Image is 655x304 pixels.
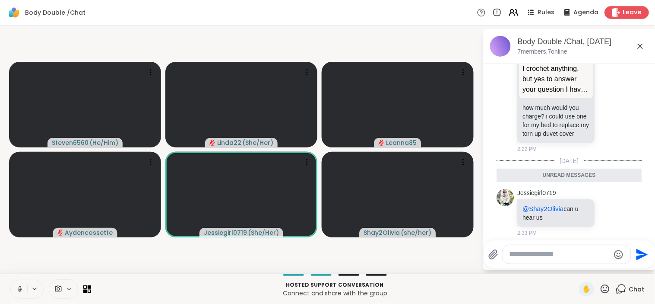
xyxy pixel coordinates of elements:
[497,189,514,206] img: https://sharewell-space-live.sfo3.digitaloceanspaces.com/user-generated/3602621c-eaa5-4082-863a-9...
[89,138,118,147] span: ( He/Him )
[497,169,642,182] div: Unread messages
[57,230,63,236] span: audio-muted
[52,138,89,147] span: Steven6560
[401,228,432,237] span: ( she/her )
[509,250,610,259] textarea: Type your message
[248,228,279,237] span: ( She/Her )
[364,228,400,237] span: Shay2Olivia
[631,245,651,264] button: Send
[538,8,555,17] span: Rules
[25,8,85,17] span: Body Double /Chat
[96,289,574,298] p: Connect and share with the group
[523,103,590,138] p: how much would you charge? i could use one for my bed to replace my torn up duvet cover
[523,64,590,95] p: I crochet anything, but yes to answer your question I have made them in the past
[386,138,417,147] span: Leanna85
[242,138,273,147] span: ( She/Her )
[555,157,584,165] span: [DATE]
[96,281,574,289] p: Hosted support conversation
[490,36,511,57] img: Body Double /Chat, Sep 10
[65,228,113,237] span: Aydencossette
[523,205,564,212] span: @Shay2Olivia
[518,145,537,153] span: 2:22 PM
[523,205,590,222] p: can u hear us
[209,140,215,146] span: audio-muted
[518,189,557,198] a: Jessiegirl0719
[217,138,241,147] span: Linda22
[623,8,642,17] span: Leave
[629,285,645,294] span: Chat
[204,228,247,237] span: Jessiegirl0719
[518,36,649,47] div: Body Double /Chat, [DATE]
[582,284,591,294] span: ✋
[614,250,624,260] button: Emoji picker
[7,5,22,20] img: ShareWell Logomark
[379,140,385,146] span: audio-muted
[574,8,599,17] span: Agenda
[518,229,537,237] span: 2:33 PM
[518,48,567,56] p: 7 members, 7 online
